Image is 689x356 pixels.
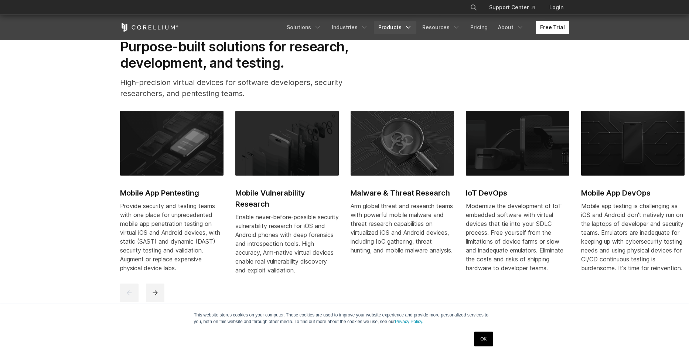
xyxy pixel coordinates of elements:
img: Malware & Threat Research [351,111,454,175]
a: Support Center [483,1,540,14]
a: Pricing [466,21,492,34]
button: Search [467,1,480,14]
img: Mobile App DevOps [581,111,685,175]
a: Industries [327,21,372,34]
img: IoT DevOps [466,111,569,175]
a: Privacy Policy. [395,319,423,324]
a: OK [474,332,493,346]
a: Corellium Home [120,23,179,32]
a: Resources [418,21,464,34]
div: Mobile app testing is challenging as iOS and Android don't natively run on the laptops of develop... [581,201,685,272]
a: Malware & Threat Research Malware & Threat Research Arm global threat and research teams with pow... [351,111,454,263]
h2: Purpose-built solutions for research, development, and testing. [120,38,372,71]
div: Modernize the development of IoT embedded software with virtual devices that tie into your SDLC p... [466,201,569,272]
p: High-precision virtual devices for software developers, security researchers, and pentesting teams. [120,77,372,99]
a: Login [543,1,569,14]
a: About [494,21,528,34]
a: Free Trial [536,21,569,34]
img: Mobile Vulnerability Research [235,111,339,175]
a: Products [374,21,416,34]
div: Arm global threat and research teams with powerful mobile malware and threat research capabilitie... [351,201,454,255]
div: Navigation Menu [282,21,569,34]
a: IoT DevOps IoT DevOps Modernize the development of IoT embedded software with virtual devices tha... [466,111,569,281]
h2: Mobile Vulnerability Research [235,187,339,210]
a: Solutions [282,21,326,34]
button: previous [120,284,139,302]
a: Mobile Vulnerability Research Mobile Vulnerability Research Enable never-before-possible security... [235,111,339,283]
button: next [146,284,164,302]
h2: Mobile App DevOps [581,187,685,199]
a: Mobile App Pentesting Mobile App Pentesting Provide security and testing teams with one place for... [120,111,224,281]
h2: Mobile App Pentesting [120,187,224,199]
img: Mobile App Pentesting [120,111,224,175]
h2: IoT DevOps [466,187,569,199]
p: This website stores cookies on your computer. These cookies are used to improve your website expe... [194,312,495,325]
div: Enable never-before-possible security vulnerability research for iOS and Android phones with deep... [235,213,339,275]
div: Navigation Menu [461,1,569,14]
div: Provide security and testing teams with one place for unprecedented mobile app penetration testin... [120,201,224,272]
h2: Malware & Threat Research [351,187,454,199]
